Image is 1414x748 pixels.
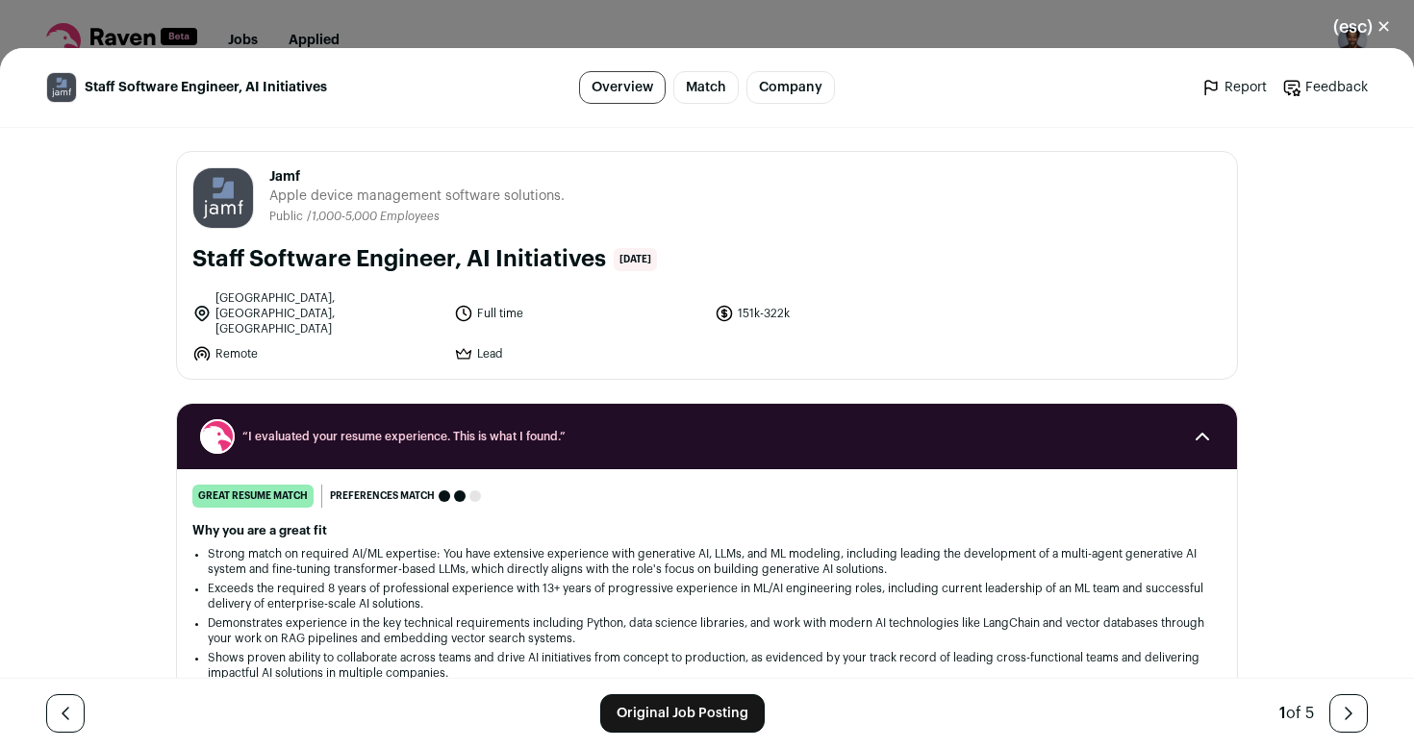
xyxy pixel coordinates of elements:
[192,290,442,337] li: [GEOGRAPHIC_DATA], [GEOGRAPHIC_DATA], [GEOGRAPHIC_DATA]
[1310,6,1414,48] button: Close modal
[330,486,435,506] span: Preferences match
[1279,706,1286,721] span: 1
[1282,78,1368,97] a: Feedback
[269,210,307,224] li: Public
[192,485,314,508] div: great resume match
[208,650,1206,681] li: Shows proven ability to collaborate across teams and drive AI initiatives from concept to product...
[208,546,1206,577] li: Strong match on required AI/ML expertise: You have extensive experience with generative AI, LLMs,...
[454,344,704,363] li: Lead
[85,78,327,97] span: Staff Software Engineer, AI Initiatives
[192,344,442,363] li: Remote
[208,615,1206,646] li: Demonstrates experience in the key technical requirements including Python, data science librarie...
[673,71,739,104] a: Match
[192,523,1222,538] h2: Why you are a great fit
[600,694,765,733] a: Original Job Posting
[307,210,440,224] li: /
[579,71,666,104] a: Overview
[614,248,657,271] span: [DATE]
[269,167,565,187] span: Jamf
[312,211,440,222] span: 1,000-5,000 Employees
[47,73,76,102] img: 43c6c8703b39896e111984ec023d5ea05a1168e5614143cb1aee6c250d267bc1.jpg
[193,168,253,228] img: 43c6c8703b39896e111984ec023d5ea05a1168e5614143cb1aee6c250d267bc1.jpg
[242,429,1172,444] span: “I evaluated your resume experience. This is what I found.”
[269,187,565,206] span: Apple device management software solutions.
[1279,702,1314,725] div: of 5
[715,290,965,337] li: 151k-322k
[192,244,606,275] h1: Staff Software Engineer, AI Initiatives
[208,581,1206,611] li: Exceeds the required 8 years of professional experience with 13+ years of progressive experience ...
[454,290,704,337] li: Full time
[746,71,835,104] a: Company
[1201,78,1267,97] a: Report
